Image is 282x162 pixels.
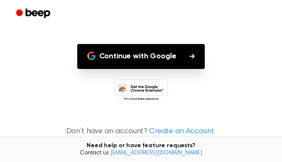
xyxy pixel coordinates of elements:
button: Continue with Google [77,44,205,69]
a: [EMAIL_ADDRESS][DOMAIN_NAME] [110,150,202,156]
a: Beep [10,5,58,22]
span: Contact us [5,150,277,157]
p: Don’t have an account? [10,126,272,137]
a: Create an Account [149,126,214,137]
